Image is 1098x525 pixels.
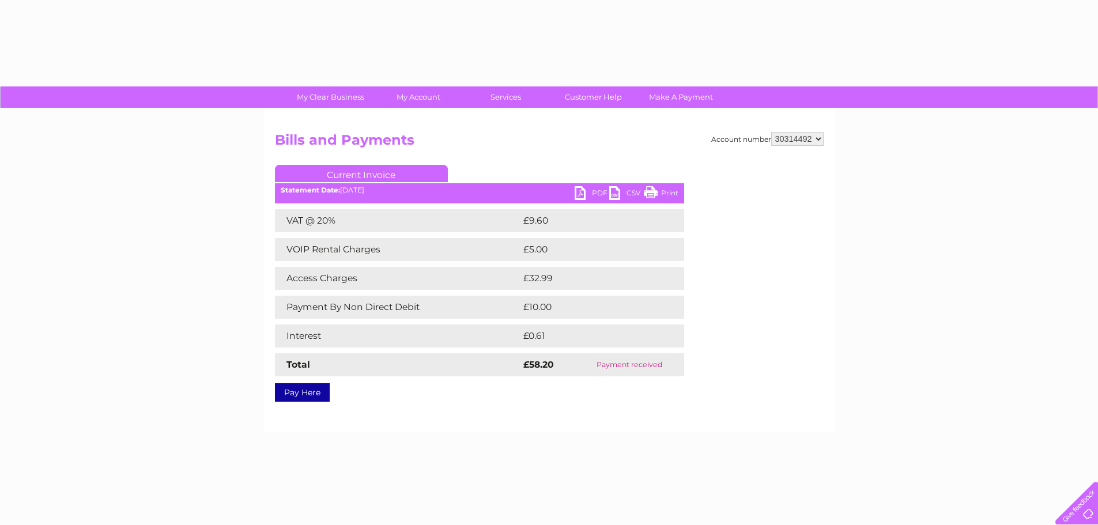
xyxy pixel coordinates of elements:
[275,324,520,348] td: Interest
[283,86,378,108] a: My Clear Business
[275,186,684,194] div: [DATE]
[711,132,824,146] div: Account number
[520,296,661,319] td: £10.00
[633,86,729,108] a: Make A Payment
[275,296,520,319] td: Payment By Non Direct Debit
[609,186,644,203] a: CSV
[275,132,824,154] h2: Bills and Payments
[520,209,658,232] td: £9.60
[523,359,554,370] strong: £58.20
[458,86,553,108] a: Services
[281,186,340,194] b: Statement Date:
[546,86,641,108] a: Customer Help
[520,324,656,348] td: £0.61
[275,383,330,402] a: Pay Here
[371,86,466,108] a: My Account
[286,359,310,370] strong: Total
[275,165,448,182] a: Current Invoice
[575,186,609,203] a: PDF
[520,267,661,290] td: £32.99
[275,238,520,261] td: VOIP Rental Charges
[520,238,658,261] td: £5.00
[644,186,678,203] a: Print
[275,209,520,232] td: VAT @ 20%
[275,267,520,290] td: Access Charges
[575,353,684,376] td: Payment received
